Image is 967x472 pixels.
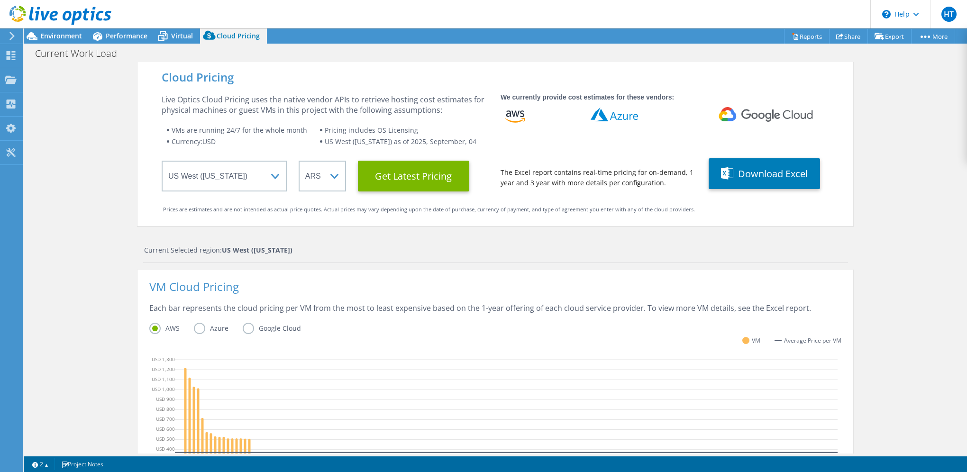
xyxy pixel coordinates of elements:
[31,48,132,59] h1: Current Work Load
[867,29,912,44] a: Export
[784,29,830,44] a: Reports
[358,161,469,191] button: Get Latest Pricing
[882,10,891,18] svg: \n
[149,281,841,303] div: VM Cloud Pricing
[156,445,175,452] text: USD 400
[194,323,243,334] label: Azure
[156,406,175,412] text: USD 800
[222,245,292,254] strong: US West ([US_STATE])
[152,375,175,382] text: USD 1,100
[162,72,829,82] div: Cloud Pricing
[162,94,489,115] div: Live Optics Cloud Pricing uses the native vendor APIs to retrieve hosting cost estimates for phys...
[149,303,841,323] div: Each bar represents the cloud pricing per VM from the most to least expensive based on the 1-year...
[217,31,260,40] span: Cloud Pricing
[171,31,193,40] span: Virtual
[501,167,697,188] div: The Excel report contains real-time pricing for on-demand, 1 year and 3 year with more details pe...
[709,158,820,189] button: Download Excel
[911,29,955,44] a: More
[172,126,307,135] span: VMs are running 24/7 for the whole month
[152,355,175,362] text: USD 1,300
[149,323,194,334] label: AWS
[752,335,760,346] span: VM
[156,396,175,402] text: USD 900
[40,31,82,40] span: Environment
[144,245,848,255] div: Current Selected region:
[325,126,418,135] span: Pricing includes OS Licensing
[26,458,55,470] a: 2
[156,426,175,432] text: USD 600
[152,365,175,372] text: USD 1,200
[829,29,868,44] a: Share
[325,137,476,146] span: US West ([US_STATE]) as of 2025, September, 04
[55,458,110,470] a: Project Notes
[152,386,175,392] text: USD 1,000
[941,7,957,22] span: HT
[156,436,175,442] text: USD 500
[784,336,841,346] span: Average Price per VM
[156,416,175,422] text: USD 700
[172,137,216,146] span: Currency: USD
[501,93,674,101] strong: We currently provide cost estimates for these vendors:
[106,31,147,40] span: Performance
[163,204,828,215] div: Prices are estimates and are not intended as actual price quotes. Actual prices may vary dependin...
[243,323,315,334] label: Google Cloud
